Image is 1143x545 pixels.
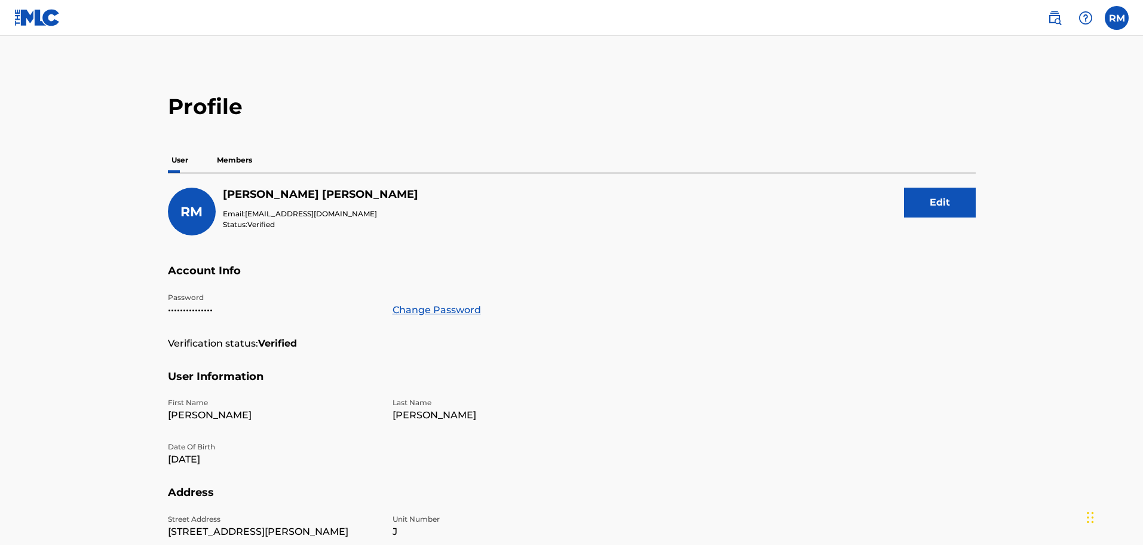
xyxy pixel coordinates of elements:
span: RM [180,204,203,220]
p: Street Address [168,514,378,525]
div: User Menu [1105,6,1129,30]
span: Verified [247,220,275,229]
p: Unit Number [393,514,603,525]
strong: Verified [258,336,297,351]
p: [DATE] [168,452,378,467]
p: Last Name [393,397,603,408]
p: [PERSON_NAME] [168,408,378,422]
p: J [393,525,603,539]
p: Password [168,292,378,303]
span: [EMAIL_ADDRESS][DOMAIN_NAME] [245,209,377,218]
a: Change Password [393,303,481,317]
img: search [1047,11,1062,25]
p: ••••••••••••••• [168,303,378,317]
p: [STREET_ADDRESS][PERSON_NAME] [168,525,378,539]
p: User [168,148,192,173]
p: Date Of Birth [168,442,378,452]
h5: User Information [168,370,976,398]
h5: Account Info [168,264,976,292]
h2: Profile [168,93,976,120]
div: Drag [1087,500,1094,535]
p: First Name [168,397,378,408]
button: Edit [904,188,976,218]
iframe: Chat Widget [1083,488,1143,545]
img: MLC Logo [14,9,60,26]
p: [PERSON_NAME] [393,408,603,422]
p: Email: [223,209,418,219]
p: Verification status: [168,336,258,351]
img: help [1078,11,1093,25]
div: Help [1074,6,1098,30]
a: Public Search [1043,6,1067,30]
p: Members [213,148,256,173]
h5: Randall McNair [223,188,418,201]
h5: Address [168,486,976,514]
p: Status: [223,219,418,230]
